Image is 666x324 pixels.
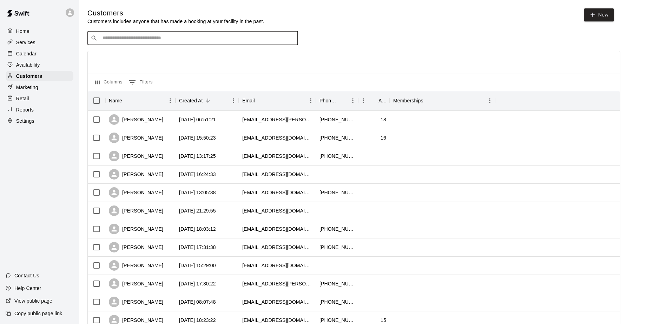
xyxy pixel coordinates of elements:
[87,8,264,18] h5: Customers
[242,298,312,305] div: ryleigh183@gmail.com
[109,187,163,198] div: [PERSON_NAME]
[242,189,312,196] div: jlittle23@yahoo.com
[242,134,312,141] div: thomasjen011@gmail.com
[242,244,312,251] div: wicket125@hotmail.com
[179,171,216,178] div: 2025-09-04 16:24:33
[6,116,73,126] a: Settings
[381,134,386,141] div: 16
[242,225,312,232] div: daisymball99@gmail.com
[242,317,312,324] div: colbyburgess57@gmail.com
[6,71,73,81] a: Customers
[369,96,378,106] button: Sort
[242,262,312,269] div: bo9_uga@yahoo.com
[109,278,163,289] div: [PERSON_NAME]
[305,95,316,106] button: Menu
[393,91,423,110] div: Memberships
[203,96,213,106] button: Sort
[109,224,163,234] div: [PERSON_NAME]
[16,84,38,91] p: Marketing
[338,96,348,106] button: Sort
[6,104,73,115] a: Reports
[319,298,355,305] div: +14235969076
[381,317,386,324] div: 15
[16,39,35,46] p: Services
[484,95,495,106] button: Menu
[358,95,369,106] button: Menu
[109,151,163,161] div: [PERSON_NAME]
[242,207,312,214] div: sdunn@thebeth.org
[242,116,312,123] div: jeromelehoux26@mccallie.org
[179,91,203,110] div: Created At
[109,114,163,125] div: [PERSON_NAME]
[316,91,358,110] div: Phone Number
[6,48,73,59] a: Calendar
[179,225,216,232] div: 2025-08-27 18:03:12
[319,244,355,251] div: +14238028532
[6,93,73,104] a: Retail
[179,207,216,214] div: 2025-08-28 21:29:55
[109,133,163,143] div: [PERSON_NAME]
[179,262,216,269] div: 2025-08-23 15:29:00
[319,317,355,324] div: +17628872253
[16,28,29,35] p: Home
[255,96,265,106] button: Sort
[319,134,355,141] div: +18438146700
[242,91,255,110] div: Email
[87,31,298,45] div: Search customers by name or email
[179,134,216,141] div: 2025-09-06 15:50:23
[122,96,132,106] button: Sort
[242,171,312,178] div: lindseyawallin@gmail.com
[179,280,216,287] div: 2025-08-20 17:30:22
[14,272,39,279] p: Contact Us
[93,77,124,88] button: Select columns
[16,61,40,68] p: Availability
[14,297,52,304] p: View public page
[176,91,239,110] div: Created At
[319,225,355,232] div: +14236351735
[242,280,312,287] div: will.salyers@icloud.com
[319,153,355,160] div: +14232604290
[165,95,176,106] button: Menu
[109,260,163,271] div: [PERSON_NAME]
[14,310,62,317] p: Copy public page link
[87,18,264,25] p: Customers includes anyone that has made a booking at your facility in the past.
[378,91,386,110] div: Age
[319,280,355,287] div: +14233089690
[16,95,29,102] p: Retail
[179,298,216,305] div: 2025-08-20 08:07:48
[6,82,73,93] div: Marketing
[390,91,495,110] div: Memberships
[16,106,34,113] p: Reports
[14,285,41,292] p: Help Center
[16,50,37,57] p: Calendar
[381,116,386,123] div: 18
[6,26,73,36] a: Home
[319,91,338,110] div: Phone Number
[16,73,42,80] p: Customers
[348,95,358,106] button: Menu
[6,37,73,48] a: Services
[179,153,216,160] div: 2025-09-06 13:17:25
[105,91,176,110] div: Name
[179,116,216,123] div: 2025-09-09 06:51:21
[109,169,163,180] div: [PERSON_NAME]
[6,60,73,70] a: Availability
[127,77,154,88] button: Show filters
[179,189,216,196] div: 2025-09-04 13:05:38
[109,205,163,216] div: [PERSON_NAME]
[179,317,216,324] div: 2025-08-17 18:23:22
[16,117,34,124] p: Settings
[584,8,614,21] a: New
[319,189,355,196] div: +19316376378
[319,116,355,123] div: +14189327099
[109,242,163,252] div: [PERSON_NAME]
[242,153,312,160] div: lsisemore1029@yahoo.com
[109,297,163,307] div: [PERSON_NAME]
